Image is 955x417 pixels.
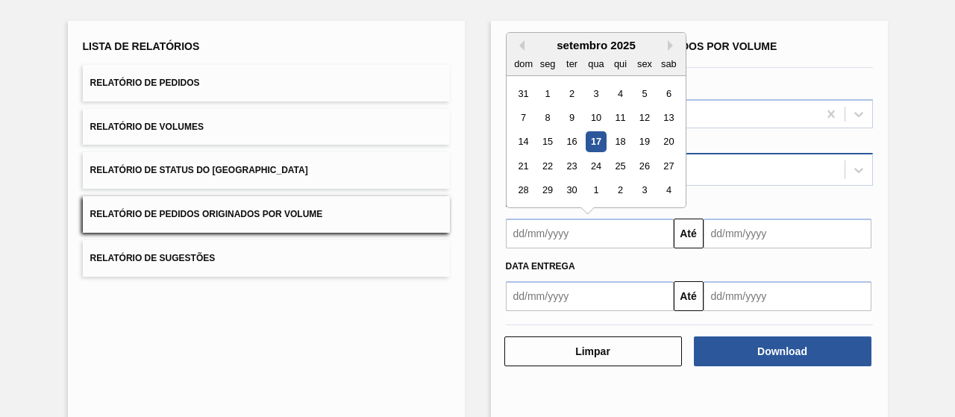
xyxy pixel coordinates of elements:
div: Choose quinta-feira, 11 de setembro de 2025 [610,107,630,128]
button: Previous Month [514,40,525,51]
div: Choose quinta-feira, 2 de outubro de 2025 [610,181,630,201]
div: Choose quarta-feira, 3 de setembro de 2025 [586,84,606,104]
div: Choose terça-feira, 9 de setembro de 2025 [561,107,581,128]
div: sab [658,54,678,74]
div: Choose sábado, 13 de setembro de 2025 [658,107,678,128]
div: Choose terça-feira, 2 de setembro de 2025 [561,84,581,104]
div: Choose quinta-feira, 4 de setembro de 2025 [610,84,630,104]
button: Limpar [504,336,682,366]
div: Choose sábado, 20 de setembro de 2025 [658,132,678,152]
button: Download [694,336,871,366]
input: dd/mm/yyyy [704,219,871,248]
span: Relatório de Sugestões [90,253,216,263]
div: Choose terça-feira, 23 de setembro de 2025 [561,156,581,176]
div: ter [561,54,581,74]
div: Choose sexta-feira, 12 de setembro de 2025 [634,107,654,128]
div: Choose quarta-feira, 17 de setembro de 2025 [586,132,606,152]
div: Choose quinta-feira, 18 de setembro de 2025 [610,132,630,152]
div: Choose sexta-feira, 26 de setembro de 2025 [634,156,654,176]
div: month 2025-09 [511,81,680,202]
div: Choose sábado, 4 de outubro de 2025 [658,181,678,201]
div: qua [586,54,606,74]
div: Choose domingo, 31 de agosto de 2025 [513,84,533,104]
button: Next Month [668,40,678,51]
button: Até [674,219,704,248]
div: Choose domingo, 7 de setembro de 2025 [513,107,533,128]
div: Choose segunda-feira, 22 de setembro de 2025 [537,156,557,176]
div: Choose sexta-feira, 5 de setembro de 2025 [634,84,654,104]
span: Relatório de Pedidos [90,78,200,88]
span: Relatório de Pedidos Originados por Volume [90,209,323,219]
div: Choose domingo, 28 de setembro de 2025 [513,181,533,201]
div: sex [634,54,654,74]
button: Relatório de Volumes [83,109,450,145]
div: Choose quinta-feira, 25 de setembro de 2025 [610,156,630,176]
div: qui [610,54,630,74]
button: Relatório de Pedidos Originados por Volume [83,196,450,233]
div: setembro 2025 [507,39,686,51]
span: Relatório de Status do [GEOGRAPHIC_DATA] [90,165,308,175]
span: Relatório de Volumes [90,122,204,132]
div: Choose sábado, 27 de setembro de 2025 [658,156,678,176]
div: Choose domingo, 21 de setembro de 2025 [513,156,533,176]
button: Até [674,281,704,311]
input: dd/mm/yyyy [704,281,871,311]
div: Choose segunda-feira, 15 de setembro de 2025 [537,132,557,152]
span: Lista de Relatórios [83,40,200,52]
button: Relatório de Pedidos [83,65,450,101]
div: Choose quarta-feira, 10 de setembro de 2025 [586,107,606,128]
button: Relatório de Sugestões [83,240,450,277]
div: Choose segunda-feira, 29 de setembro de 2025 [537,181,557,201]
div: Choose segunda-feira, 1 de setembro de 2025 [537,84,557,104]
div: Choose sábado, 6 de setembro de 2025 [658,84,678,104]
div: Choose quarta-feira, 1 de outubro de 2025 [586,181,606,201]
div: dom [513,54,533,74]
div: Choose quarta-feira, 24 de setembro de 2025 [586,156,606,176]
div: Choose domingo, 14 de setembro de 2025 [513,132,533,152]
div: Choose sexta-feira, 19 de setembro de 2025 [634,132,654,152]
div: Choose terça-feira, 30 de setembro de 2025 [561,181,581,201]
div: Choose terça-feira, 16 de setembro de 2025 [561,132,581,152]
div: Choose sexta-feira, 3 de outubro de 2025 [634,181,654,201]
button: Relatório de Status do [GEOGRAPHIC_DATA] [83,152,450,189]
input: dd/mm/yyyy [506,219,674,248]
input: dd/mm/yyyy [506,281,674,311]
span: Data entrega [506,261,575,272]
div: Choose segunda-feira, 8 de setembro de 2025 [537,107,557,128]
div: seg [537,54,557,74]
